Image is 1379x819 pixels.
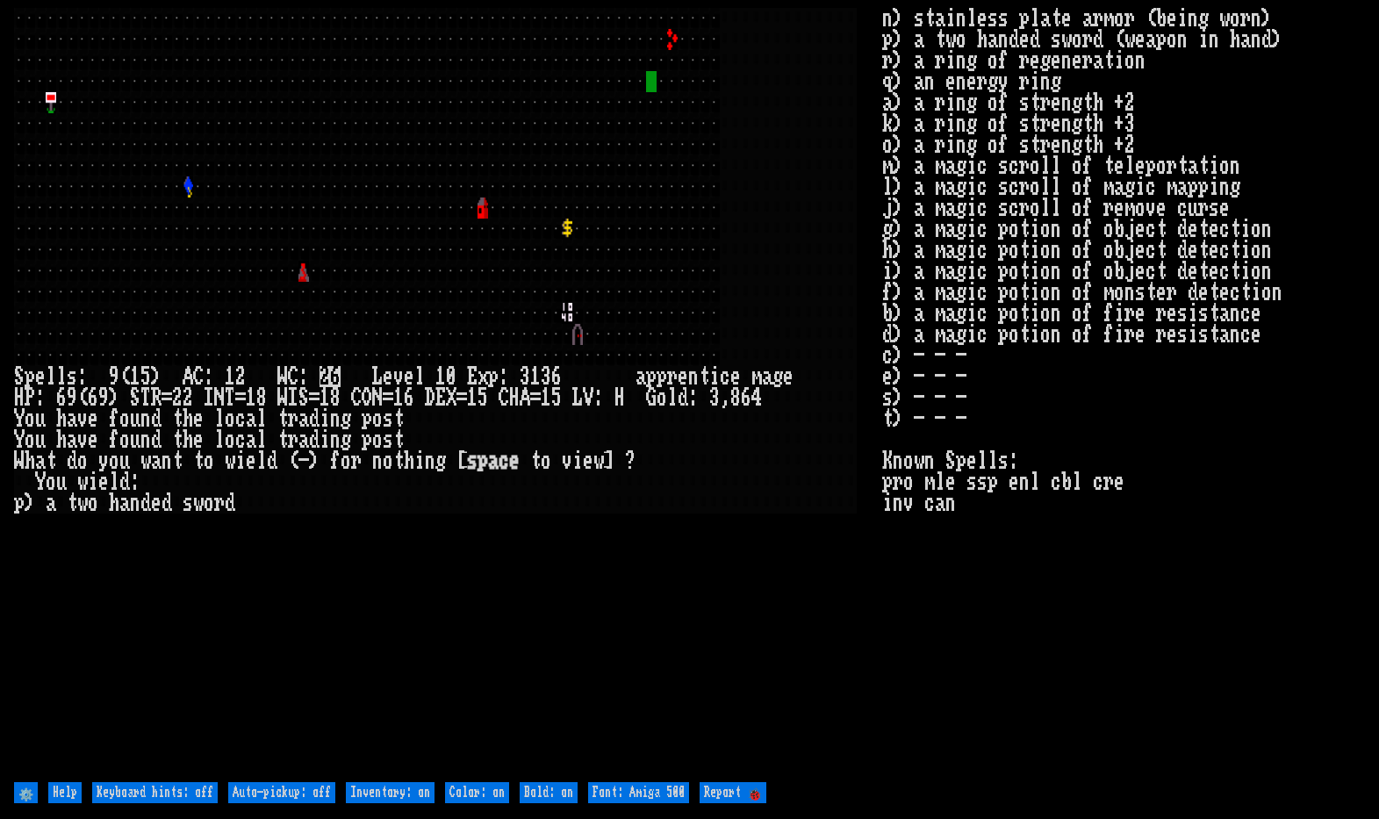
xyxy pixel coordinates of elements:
div: t [46,450,56,471]
div: = [530,387,541,408]
div: = [383,387,393,408]
div: ( [288,450,298,471]
div: ] [604,450,614,471]
div: e [383,366,393,387]
div: 8 [256,387,267,408]
div: 6 [88,387,98,408]
div: e [88,408,98,429]
div: o [541,450,551,471]
stats: n) stainless plate armor (being worn) p) a two handed sword (weapon in hand) r) a ring of regener... [882,8,1365,778]
div: i [414,450,425,471]
div: l [667,387,678,408]
div: p [14,492,25,514]
div: l [256,408,267,429]
div: g [341,408,351,429]
div: A [183,366,193,387]
div: v [77,408,88,429]
div: d [309,429,320,450]
div: N [214,387,225,408]
div: l [46,366,56,387]
div: g [341,429,351,450]
div: a [636,366,646,387]
div: u [119,450,130,471]
div: 2 [183,387,193,408]
input: Keyboard hints: off [92,782,218,803]
div: 8 [330,387,341,408]
div: u [35,429,46,450]
div: v [77,429,88,450]
div: t [393,429,404,450]
div: e [730,366,741,387]
div: 1 [320,387,330,408]
div: o [225,429,235,450]
div: o [372,429,383,450]
div: 1 [435,366,446,387]
div: r [351,450,362,471]
div: n [372,450,383,471]
div: I [288,387,298,408]
div: a [488,450,499,471]
div: 3 [541,366,551,387]
div: o [372,408,383,429]
div: ) [151,366,162,387]
div: a [762,366,772,387]
input: Color: on [445,782,509,803]
div: t [530,450,541,471]
div: - [298,450,309,471]
div: : [688,387,699,408]
div: 1 [393,387,404,408]
div: i [320,408,330,429]
div: 9 [109,366,119,387]
input: ⚙️ [14,782,38,803]
div: H [614,387,625,408]
input: Auto-pickup: off [228,782,335,803]
div: u [35,408,46,429]
div: p [362,408,372,429]
div: e [583,450,593,471]
div: 9 [67,387,77,408]
div: [ [456,450,467,471]
div: t [277,408,288,429]
div: x [478,366,488,387]
div: w [140,450,151,471]
div: g [772,366,783,387]
div: , [720,387,730,408]
div: d [225,492,235,514]
div: a [298,408,309,429]
div: o [341,450,351,471]
div: a [246,408,256,429]
input: Inventory: on [346,782,435,803]
div: 5 [551,387,562,408]
div: e [193,429,204,450]
div: p [646,366,657,387]
div: h [404,450,414,471]
div: a [67,429,77,450]
div: l [256,429,267,450]
div: E [467,366,478,387]
div: e [678,366,688,387]
div: v [393,366,404,387]
div: H [509,387,520,408]
div: t [172,408,183,429]
div: y [98,450,109,471]
div: : [204,366,214,387]
div: W [277,387,288,408]
div: e [783,366,794,387]
div: C [499,387,509,408]
div: 1 [541,387,551,408]
div: 5 [140,366,151,387]
div: s [67,366,77,387]
div: u [56,471,67,492]
div: S [130,387,140,408]
div: I [204,387,214,408]
div: o [204,492,214,514]
input: Font: Amiga 500 [588,782,689,803]
div: l [214,408,225,429]
div: s [183,492,193,514]
div: L [572,387,583,408]
div: l [109,471,119,492]
div: t [172,450,183,471]
div: n [688,366,699,387]
div: r [214,492,225,514]
div: n [162,450,172,471]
